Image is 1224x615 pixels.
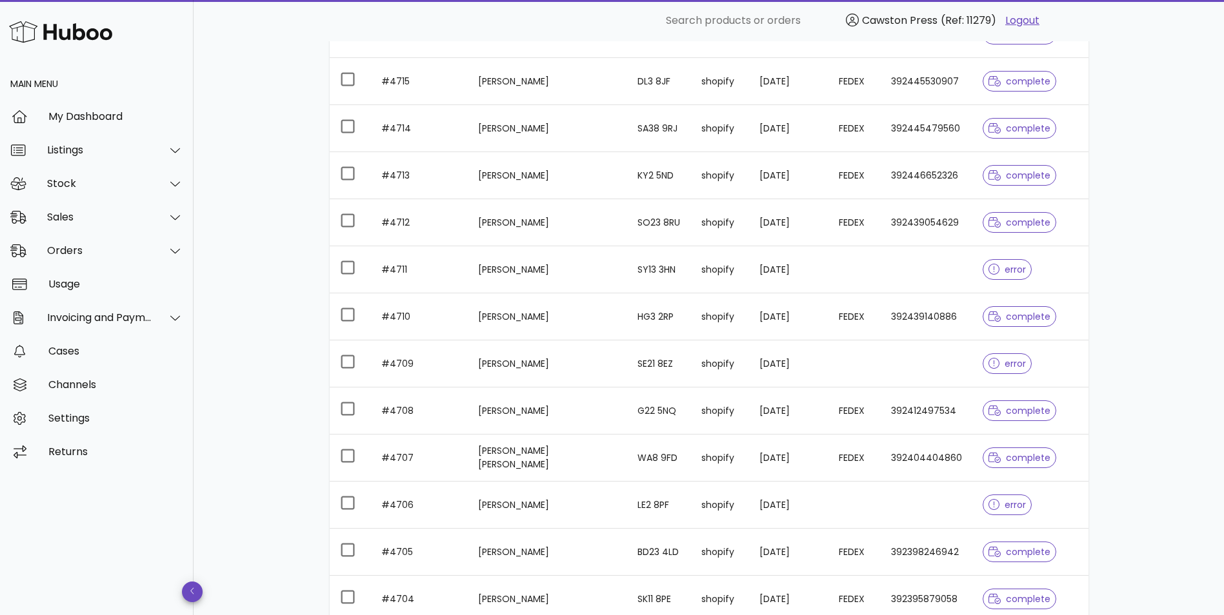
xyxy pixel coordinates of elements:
span: complete [988,406,1051,415]
span: complete [988,312,1051,321]
div: Orders [47,244,152,257]
td: shopify [691,387,749,434]
td: #4711 [371,246,468,293]
td: 392445530907 [881,58,972,105]
td: [PERSON_NAME] [468,293,627,340]
span: error [988,500,1027,509]
td: SY13 3HN [627,246,691,293]
span: complete [988,594,1051,603]
td: WA8 9FD [627,434,691,482]
td: 392398246942 [881,529,972,576]
div: Usage [48,278,183,290]
td: #4714 [371,105,468,152]
td: FEDEX [828,152,881,199]
td: FEDEX [828,105,881,152]
div: Settings [48,412,183,424]
div: My Dashboard [48,110,183,122]
td: shopify [691,434,749,482]
td: shopify [691,105,749,152]
td: [DATE] [749,387,828,434]
span: complete [988,218,1051,227]
td: FEDEX [828,434,881,482]
td: shopify [691,199,749,246]
div: Sales [47,211,152,223]
td: #4706 [371,482,468,529]
td: [DATE] [749,293,828,340]
td: HG3 2RP [627,293,691,340]
td: 392446652326 [881,152,972,199]
td: G22 5NQ [627,387,691,434]
td: LE2 8PF [627,482,691,529]
td: [PERSON_NAME] [468,246,627,293]
span: complete [988,124,1051,133]
td: shopify [691,152,749,199]
td: SA38 9RJ [627,105,691,152]
td: FEDEX [828,58,881,105]
td: [DATE] [749,482,828,529]
td: [DATE] [749,434,828,482]
div: Listings [47,144,152,156]
td: [DATE] [749,529,828,576]
td: KY2 5ND [627,152,691,199]
td: shopify [691,340,749,387]
td: FEDEX [828,387,881,434]
a: Logout [1005,13,1039,28]
td: 392439140886 [881,293,972,340]
td: [PERSON_NAME] [468,529,627,576]
td: shopify [691,246,749,293]
td: [DATE] [749,58,828,105]
td: [DATE] [749,199,828,246]
span: (Ref: 11279) [941,13,996,28]
td: [DATE] [749,105,828,152]
div: Channels [48,378,183,391]
span: error [988,265,1027,274]
td: SO23 8RU [627,199,691,246]
div: Returns [48,445,183,458]
td: #4708 [371,387,468,434]
td: #4710 [371,293,468,340]
span: complete [988,77,1051,86]
td: 392445479560 [881,105,972,152]
td: BD23 4LD [627,529,691,576]
div: Cases [48,345,183,357]
span: Cawston Press [862,13,938,28]
td: [PERSON_NAME] [468,482,627,529]
td: #4707 [371,434,468,482]
td: #4713 [371,152,468,199]
td: [PERSON_NAME] [468,58,627,105]
span: complete [988,547,1051,556]
span: error [988,359,1027,368]
span: complete [988,453,1051,462]
td: shopify [691,58,749,105]
td: [PERSON_NAME] [468,105,627,152]
td: SE21 8EZ [627,340,691,387]
td: FEDEX [828,293,881,340]
td: 392412497534 [881,387,972,434]
td: #4705 [371,529,468,576]
td: 392439054629 [881,199,972,246]
td: #4715 [371,58,468,105]
td: #4712 [371,199,468,246]
img: Huboo Logo [9,18,112,46]
div: Stock [47,177,152,190]
td: shopify [691,293,749,340]
td: FEDEX [828,529,881,576]
td: [PERSON_NAME] [PERSON_NAME] [468,434,627,482]
td: [PERSON_NAME] [468,152,627,199]
span: complete [988,171,1051,180]
td: [PERSON_NAME] [468,199,627,246]
td: [PERSON_NAME] [468,387,627,434]
div: Invoicing and Payments [47,311,152,324]
td: #4709 [371,340,468,387]
td: [DATE] [749,246,828,293]
td: [DATE] [749,152,828,199]
td: DL3 8JF [627,58,691,105]
td: shopify [691,482,749,529]
td: [PERSON_NAME] [468,340,627,387]
td: shopify [691,529,749,576]
td: FEDEX [828,199,881,246]
td: 392404404860 [881,434,972,482]
td: [DATE] [749,340,828,387]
